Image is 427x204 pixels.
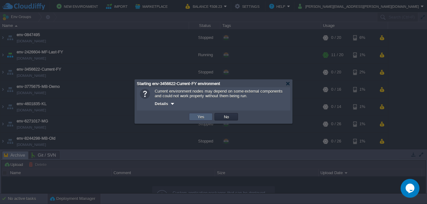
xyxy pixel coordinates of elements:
[401,179,421,198] iframe: chat widget
[196,114,206,120] button: Yes
[222,114,231,120] button: No
[137,81,220,86] span: Starting env-3456622-Current-FY environment
[155,89,283,98] span: Current environment nodes may depend on some external components and could not work properly with...
[155,101,168,106] span: Details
